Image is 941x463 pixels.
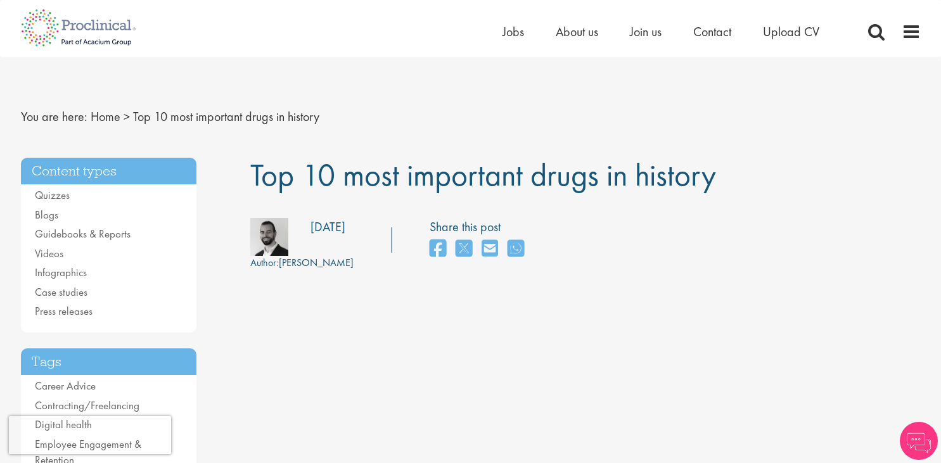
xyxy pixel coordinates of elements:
span: > [124,108,130,125]
span: Top 10 most important drugs in history [133,108,319,125]
a: Guidebooks & Reports [35,227,131,241]
a: Quizzes [35,188,70,202]
img: Chatbot [900,422,938,460]
div: [PERSON_NAME] [250,256,354,270]
a: Press releases [35,304,93,318]
a: share on facebook [430,236,446,263]
span: You are here: [21,108,87,125]
a: Contact [693,23,731,40]
a: share on email [482,236,498,263]
a: Jobs [503,23,524,40]
a: breadcrumb link [91,108,120,125]
img: 76d2c18e-6ce3-4617-eefd-08d5a473185b [250,218,288,256]
a: Videos [35,246,63,260]
a: share on twitter [456,236,472,263]
a: About us [556,23,598,40]
a: Case studies [35,285,87,299]
h3: Content types [21,158,197,185]
a: Join us [630,23,662,40]
a: share on whats app [508,236,524,263]
div: [DATE] [310,218,345,236]
h3: Tags [21,348,197,376]
iframe: reCAPTCHA [9,416,171,454]
a: Blogs [35,208,58,222]
a: Upload CV [763,23,819,40]
span: Author: [250,256,279,269]
a: Infographics [35,265,87,279]
span: Top 10 most important drugs in history [250,155,716,195]
a: Career Advice [35,379,96,393]
a: Contracting/Freelancing [35,398,139,412]
label: Share this post [430,218,530,236]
